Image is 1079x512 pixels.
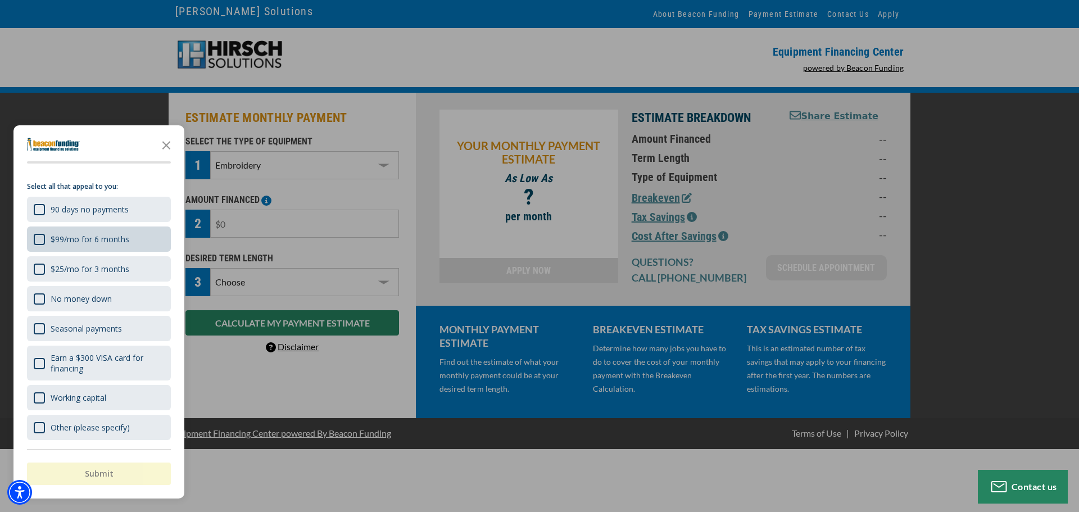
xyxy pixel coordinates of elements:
div: Earn a $300 VISA card for financing [51,352,164,374]
div: $25/mo for 3 months [27,256,171,282]
button: Submit [27,463,171,485]
div: $25/mo for 3 months [51,264,129,274]
div: Seasonal payments [51,323,122,334]
div: Earn a $300 VISA card for financing [27,346,171,380]
div: No money down [27,286,171,311]
div: Other (please specify) [27,415,171,440]
div: Working capital [27,385,171,410]
div: Working capital [51,392,106,403]
div: $99/mo for 6 months [51,234,129,244]
div: No money down [51,293,112,304]
div: 90 days no payments [51,204,129,215]
button: Contact us [978,470,1068,504]
div: 90 days no payments [27,197,171,222]
div: Survey [13,125,184,499]
p: Select all that appeal to you: [27,181,171,192]
div: Other (please specify) [51,422,130,433]
div: $99/mo for 6 months [27,226,171,252]
button: Close the survey [155,133,178,156]
img: Company logo [27,138,80,151]
div: Accessibility Menu [7,480,32,505]
span: Contact us [1012,481,1057,492]
div: Seasonal payments [27,316,171,341]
